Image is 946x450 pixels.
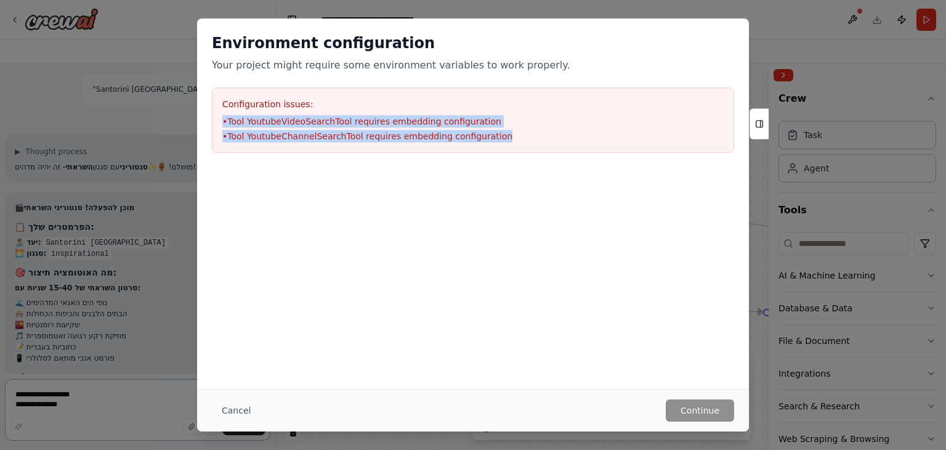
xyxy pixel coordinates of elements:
h2: Environment configuration [212,33,734,53]
button: Cancel [212,399,261,422]
p: Your project might require some environment variables to work properly. [212,58,734,73]
li: • Tool YoutubeVideoSearchTool requires embedding configuration [222,115,724,128]
h3: Configuration issues: [222,98,724,110]
button: Continue [666,399,734,422]
li: • Tool YoutubeChannelSearchTool requires embedding configuration [222,130,724,142]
